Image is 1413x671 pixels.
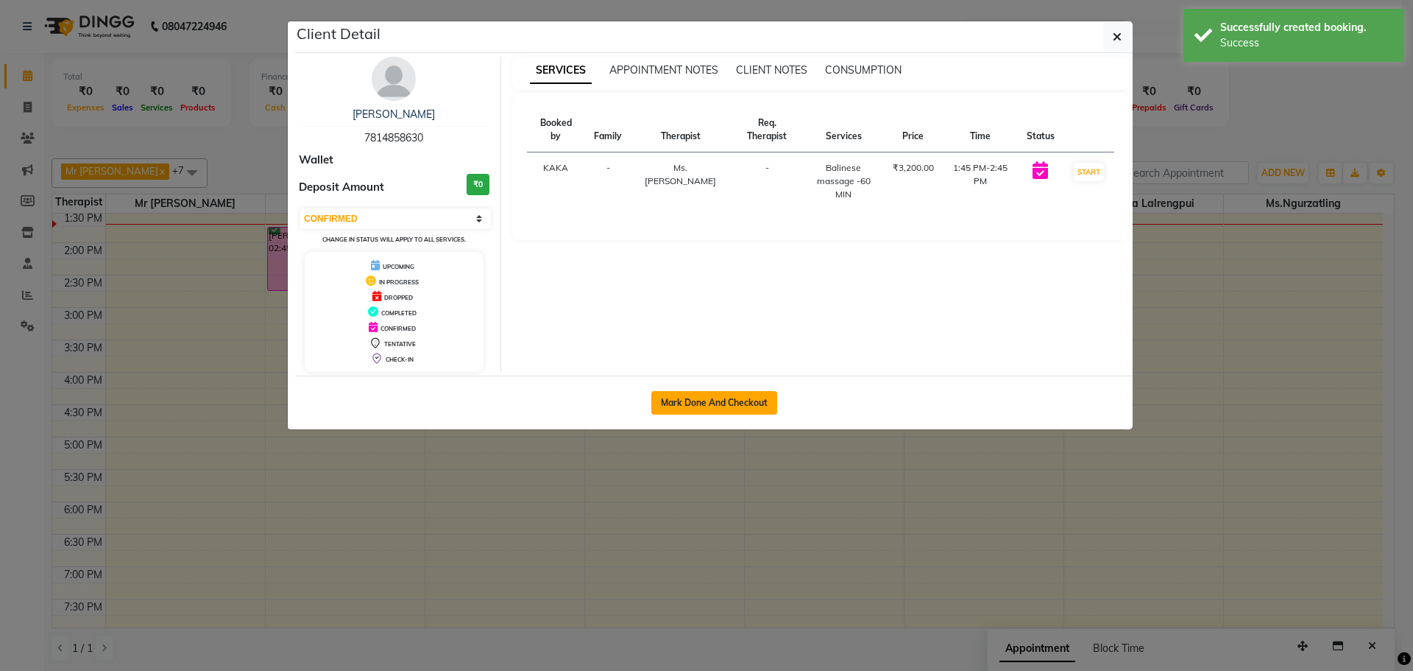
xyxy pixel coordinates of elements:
[943,108,1018,152] th: Time
[299,152,333,169] span: Wallet
[384,340,416,348] span: TENTATIVE
[380,325,416,332] span: CONFIRMED
[383,263,414,270] span: UPCOMING
[1074,163,1104,181] button: START
[384,294,413,301] span: DROPPED
[645,162,716,186] span: Ms.[PERSON_NAME]
[297,23,380,45] h5: Client Detail
[609,63,718,77] span: APPOINTMENT NOTES
[812,161,875,201] div: Balinese massage -60 MIN
[585,108,631,152] th: Family
[364,131,423,144] span: 7814858630
[379,278,419,286] span: IN PROGRESS
[372,57,416,101] img: avatar
[1018,108,1063,152] th: Status
[884,108,943,152] th: Price
[353,108,435,121] a: [PERSON_NAME]
[893,161,934,175] div: ₹3,200.00
[825,63,902,77] span: CONSUMPTION
[527,152,586,211] td: KAKA
[943,152,1018,211] td: 1:45 PM-2:45 PM
[631,108,730,152] th: Therapist
[736,63,807,77] span: CLIENT NOTES
[467,174,489,195] h3: ₹0
[1220,35,1393,51] div: Success
[585,152,631,211] td: -
[381,309,417,317] span: COMPLETED
[804,108,884,152] th: Services
[322,236,466,243] small: Change in status will apply to all services.
[299,179,384,196] span: Deposit Amount
[527,108,586,152] th: Booked by
[731,152,804,211] td: -
[731,108,804,152] th: Req. Therapist
[530,57,592,84] span: SERVICES
[386,356,414,363] span: CHECK-IN
[1220,20,1393,35] div: Successfully created booking.
[651,391,777,415] button: Mark Done And Checkout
